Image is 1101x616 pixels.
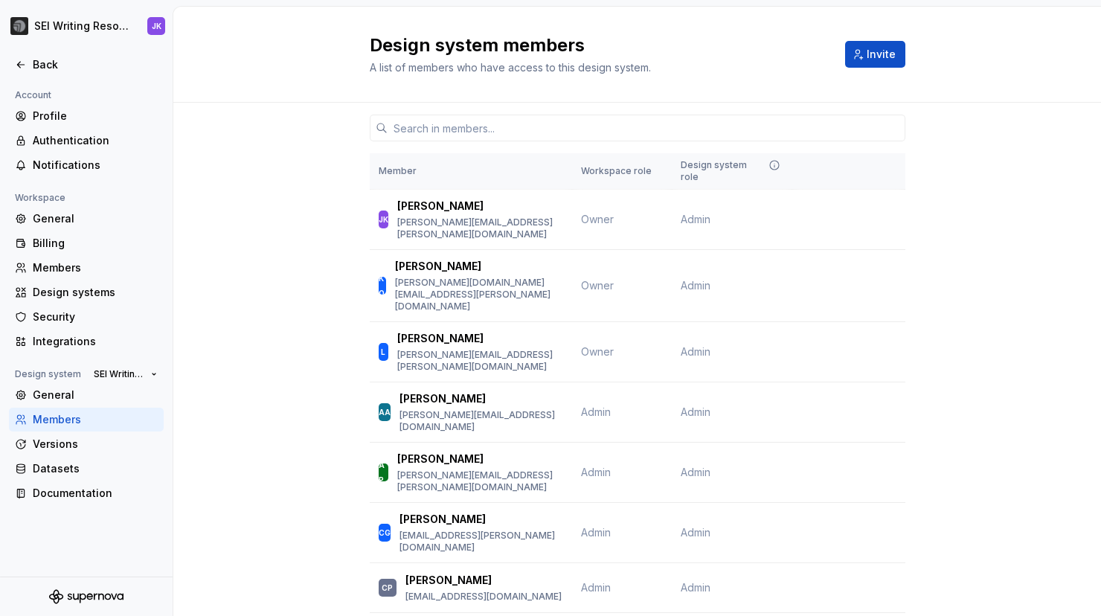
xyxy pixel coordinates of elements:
[9,86,57,104] div: Account
[34,19,129,33] div: SEI Writing Resources
[33,334,158,349] div: Integrations
[33,109,158,123] div: Profile
[9,129,164,153] a: Authentication
[867,47,896,62] span: Invite
[397,331,484,346] p: [PERSON_NAME]
[405,573,492,588] p: [PERSON_NAME]
[397,216,563,240] p: [PERSON_NAME][EMAIL_ADDRESS][PERSON_NAME][DOMAIN_NAME]
[399,512,486,527] p: [PERSON_NAME]
[9,256,164,280] a: Members
[152,20,161,32] div: JK
[9,481,164,505] a: Documentation
[581,526,611,539] span: Admin
[397,199,484,214] p: [PERSON_NAME]
[9,365,87,383] div: Design system
[397,469,563,493] p: [PERSON_NAME][EMAIL_ADDRESS][PERSON_NAME][DOMAIN_NAME]
[9,383,164,407] a: General
[370,153,572,190] th: Member
[94,368,145,380] span: SEI Writing Resources
[370,61,651,74] span: A list of members who have access to this design system.
[9,53,164,77] a: Back
[33,486,158,501] div: Documentation
[49,589,123,604] svg: Supernova Logo
[33,260,158,275] div: Members
[681,405,710,420] span: Admin
[681,525,710,540] span: Admin
[382,580,393,595] div: CP
[399,409,562,433] p: [PERSON_NAME][EMAIL_ADDRESS][DOMAIN_NAME]
[572,153,672,190] th: Workspace role
[33,285,158,300] div: Design systems
[33,133,158,148] div: Authentication
[9,280,164,304] a: Design systems
[10,17,28,35] img: 3ce36157-9fde-47d2-9eb8-fa8ebb961d3d.png
[379,525,391,540] div: CG
[33,412,158,427] div: Members
[9,207,164,231] a: General
[370,33,827,57] h2: Design system members
[33,57,158,72] div: Back
[33,211,158,226] div: General
[681,159,783,183] div: Design system role
[681,212,710,227] span: Admin
[9,457,164,481] a: Datasets
[581,581,611,594] span: Admin
[581,405,611,418] span: Admin
[3,10,170,42] button: SEI Writing ResourcesJK
[381,344,385,359] div: L
[9,305,164,329] a: Security
[399,530,562,554] p: [EMAIL_ADDRESS][PERSON_NAME][DOMAIN_NAME]
[379,271,387,301] div: KO
[397,349,563,373] p: [PERSON_NAME][EMAIL_ADDRESS][PERSON_NAME][DOMAIN_NAME]
[33,388,158,402] div: General
[379,212,388,227] div: JK
[33,158,158,173] div: Notifications
[9,104,164,128] a: Profile
[388,115,905,141] input: Search in members...
[9,330,164,353] a: Integrations
[379,405,391,420] div: AA
[405,591,562,603] p: [EMAIL_ADDRESS][DOMAIN_NAME]
[33,461,158,476] div: Datasets
[681,344,710,359] span: Admin
[9,189,71,207] div: Workspace
[581,213,614,225] span: Owner
[33,309,158,324] div: Security
[9,408,164,431] a: Members
[9,231,164,255] a: Billing
[397,452,484,466] p: [PERSON_NAME]
[399,391,486,406] p: [PERSON_NAME]
[33,236,158,251] div: Billing
[845,41,905,68] button: Invite
[581,345,614,358] span: Owner
[33,437,158,452] div: Versions
[9,432,164,456] a: Versions
[395,277,562,312] p: [PERSON_NAME][DOMAIN_NAME][EMAIL_ADDRESS][PERSON_NAME][DOMAIN_NAME]
[379,458,388,487] div: AP
[681,465,710,480] span: Admin
[9,153,164,177] a: Notifications
[395,259,481,274] p: [PERSON_NAME]
[581,279,614,292] span: Owner
[681,278,710,293] span: Admin
[581,466,611,478] span: Admin
[681,580,710,595] span: Admin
